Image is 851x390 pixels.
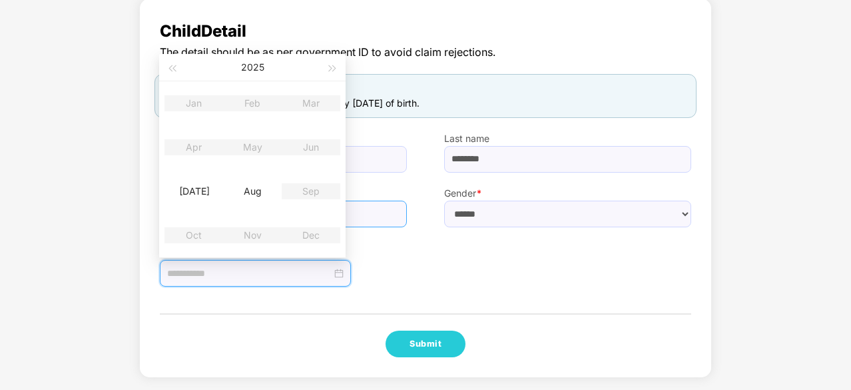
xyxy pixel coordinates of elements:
div: Aug [232,183,272,199]
td: 2025-08 [223,169,282,213]
label: Last name [444,131,691,146]
span: Child Detail [160,19,691,44]
span: The detail should be as per government ID to avoid claim rejections. [160,44,691,61]
button: 2025 [241,54,264,81]
button: Submit [386,331,465,357]
td: 2025-07 [164,169,223,213]
label: Gender [444,186,691,201]
div: [DATE] [174,183,214,199]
